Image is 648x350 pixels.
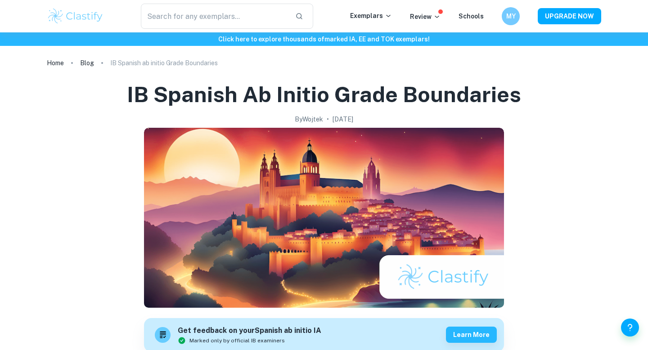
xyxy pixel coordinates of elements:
button: Learn more [446,327,497,343]
h1: IB Spanish ab initio Grade Boundaries [127,80,521,109]
h2: [DATE] [333,114,353,124]
img: IB Spanish ab initio Grade Boundaries cover image [144,128,504,308]
h2: By Wojtek [295,114,323,124]
button: UPGRADE NOW [538,8,601,24]
a: Home [47,57,64,69]
a: Blog [80,57,94,69]
h6: Click here to explore thousands of marked IA, EE and TOK exemplars ! [2,34,646,44]
a: Schools [459,13,484,20]
button: Help and Feedback [621,319,639,337]
p: Review [410,12,441,22]
span: Marked only by official IB examiners [189,337,285,345]
h6: Get feedback on your Spanish ab initio IA [178,325,321,337]
input: Search for any exemplars... [141,4,288,29]
p: • [327,114,329,124]
h6: MY [506,11,516,21]
img: Clastify logo [47,7,104,25]
button: MY [502,7,520,25]
p: Exemplars [350,11,392,21]
p: IB Spanish ab initio Grade Boundaries [110,58,218,68]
